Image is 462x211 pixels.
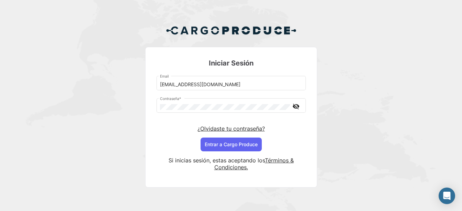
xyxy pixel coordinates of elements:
img: Cargo Produce Logo [166,22,297,39]
span: Si inicias sesión, estas aceptando los [169,157,265,164]
mat-icon: visibility_off [292,102,300,111]
h3: Iniciar Sesión [157,58,306,68]
div: Abrir Intercom Messenger [439,188,455,204]
a: Términos & Condiciones. [214,157,294,171]
input: Email [160,82,302,88]
a: ¿Olvidaste tu contraseña? [197,125,265,132]
button: Entrar a Cargo Produce [201,138,262,151]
